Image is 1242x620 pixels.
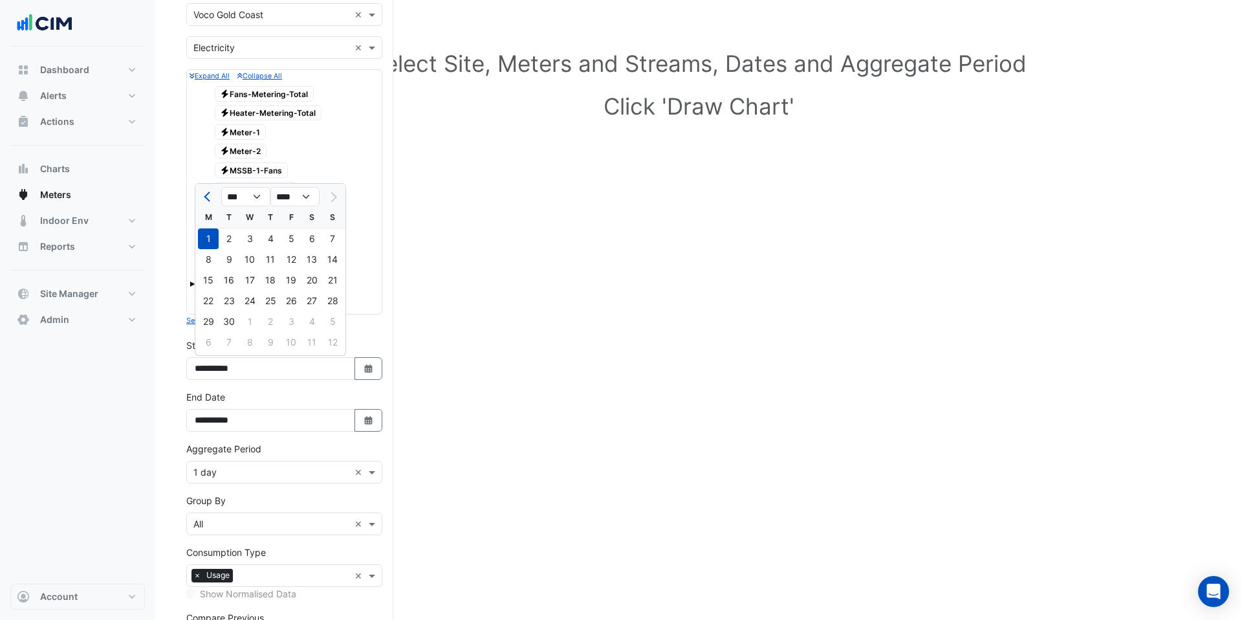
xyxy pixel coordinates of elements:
[301,228,322,249] div: Saturday, September 6, 2025
[215,182,296,197] span: MSSB-1-Heater
[363,415,375,426] fa-icon: Select Date
[322,228,343,249] div: 7
[220,89,230,98] fa-icon: Electricity
[40,188,71,201] span: Meters
[260,291,281,311] div: Thursday, September 25, 2025
[201,186,216,207] button: Previous month
[219,311,239,332] div: 30
[221,187,270,206] select: Select month
[260,270,281,291] div: Thursday, September 18, 2025
[322,291,343,311] div: 28
[17,115,30,128] app-icon: Actions
[17,240,30,253] app-icon: Reports
[281,291,301,311] div: Friday, September 26, 2025
[270,187,320,206] select: Select year
[215,124,267,140] span: Meter-1
[281,270,301,291] div: 19
[239,249,260,270] div: Wednesday, September 10, 2025
[203,569,233,582] span: Usage
[40,89,67,102] span: Alerts
[219,228,239,249] div: 2
[301,207,322,228] div: S
[322,270,343,291] div: 21
[354,465,365,479] span: Clear
[191,569,203,582] span: ×
[186,587,382,601] div: Selected meters/streams do not support normalisation
[301,249,322,270] div: 13
[260,249,281,270] div: Thursday, September 11, 2025
[190,70,230,82] button: Expand All
[219,270,239,291] div: Tuesday, September 16, 2025
[198,311,219,332] div: 29
[17,188,30,201] app-icon: Meters
[198,228,219,249] div: Monday, September 1, 2025
[186,338,230,352] label: Start Date
[239,228,260,249] div: Wednesday, September 3, 2025
[239,249,260,270] div: 10
[17,162,30,175] app-icon: Charts
[215,105,322,121] span: Heater-Metering-Total
[301,291,322,311] div: Saturday, September 27, 2025
[239,291,260,311] div: 24
[219,291,239,311] div: 23
[239,291,260,311] div: Wednesday, September 24, 2025
[40,63,89,76] span: Dashboard
[10,281,145,307] button: Site Manager
[301,270,322,291] div: 20
[281,249,301,270] div: Friday, September 12, 2025
[10,57,145,83] button: Dashboard
[40,162,70,175] span: Charts
[40,590,78,603] span: Account
[198,291,219,311] div: 22
[17,313,30,326] app-icon: Admin
[237,70,282,82] button: Collapse All
[17,63,30,76] app-icon: Dashboard
[40,240,75,253] span: Reports
[322,249,343,270] div: 14
[207,50,1190,77] h1: Select Site, Meters and Streams, Dates and Aggregate Period
[239,270,260,291] div: 17
[207,93,1190,120] h1: Click 'Draw Chart'
[219,228,239,249] div: Tuesday, September 2, 2025
[239,270,260,291] div: Wednesday, September 17, 2025
[16,10,74,36] img: Company Logo
[10,208,145,234] button: Indoor Env
[10,182,145,208] button: Meters
[17,287,30,300] app-icon: Site Manager
[198,249,219,270] div: Monday, September 8, 2025
[301,270,322,291] div: Saturday, September 20, 2025
[198,270,219,291] div: 15
[10,307,145,333] button: Admin
[10,83,145,109] button: Alerts
[186,546,266,559] label: Consumption Type
[186,494,226,507] label: Group By
[186,315,245,326] button: Select Reportable
[220,146,230,156] fa-icon: Electricity
[219,249,239,270] div: Tuesday, September 9, 2025
[301,249,322,270] div: Saturday, September 13, 2025
[239,228,260,249] div: 3
[354,8,365,21] span: Clear
[322,270,343,291] div: Sunday, September 21, 2025
[281,207,301,228] div: F
[260,270,281,291] div: 18
[354,41,365,54] span: Clear
[322,291,343,311] div: Sunday, September 28, 2025
[260,207,281,228] div: T
[198,249,219,270] div: 8
[301,228,322,249] div: 6
[322,207,343,228] div: S
[260,228,281,249] div: 4
[220,165,230,175] fa-icon: Electricity
[219,311,239,332] div: Tuesday, September 30, 2025
[17,214,30,227] app-icon: Indoor Env
[40,214,89,227] span: Indoor Env
[198,291,219,311] div: Monday, September 22, 2025
[260,228,281,249] div: Thursday, September 4, 2025
[281,249,301,270] div: 12
[40,115,74,128] span: Actions
[186,442,261,456] label: Aggregate Period
[10,584,145,610] button: Account
[281,270,301,291] div: Friday, September 19, 2025
[322,249,343,270] div: Sunday, September 14, 2025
